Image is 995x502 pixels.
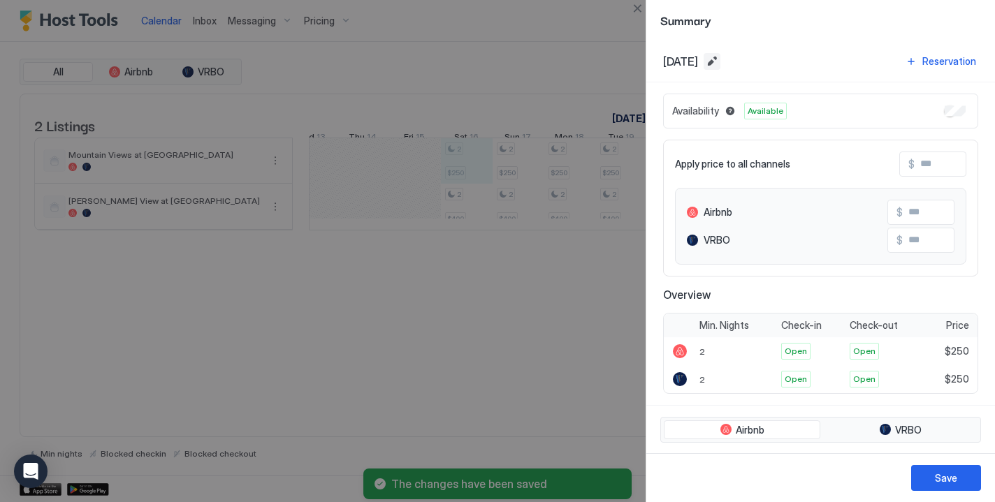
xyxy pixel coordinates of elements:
[722,103,739,119] button: Blocked dates override all pricing rules and remain unavailable until manually unblocked
[895,424,922,436] span: VRBO
[945,373,969,385] span: $250
[699,374,705,385] span: 2
[699,319,749,332] span: Min. Nights
[853,373,876,385] span: Open
[853,345,876,357] span: Open
[935,471,957,485] div: Save
[823,420,978,440] button: VRBO
[699,346,705,357] span: 2
[785,345,807,357] span: Open
[704,53,720,70] button: Edit date range
[781,319,822,332] span: Check-in
[663,54,698,68] span: [DATE]
[785,373,807,385] span: Open
[675,158,790,170] span: Apply price to all channels
[911,465,981,491] button: Save
[672,105,719,117] span: Availability
[14,455,48,488] div: Open Intercom Messenger
[946,319,969,332] span: Price
[660,417,981,443] div: tab-group
[922,54,976,68] div: Reservation
[903,52,978,71] button: Reservation
[704,234,730,246] span: VRBO
[896,234,903,246] span: $
[660,11,981,29] span: Summary
[664,420,820,440] button: Airbnb
[896,206,903,219] span: $
[736,424,764,436] span: Airbnb
[908,158,915,170] span: $
[663,288,978,302] span: Overview
[704,206,732,219] span: Airbnb
[850,319,898,332] span: Check-out
[748,105,783,117] span: Available
[945,345,969,357] span: $250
